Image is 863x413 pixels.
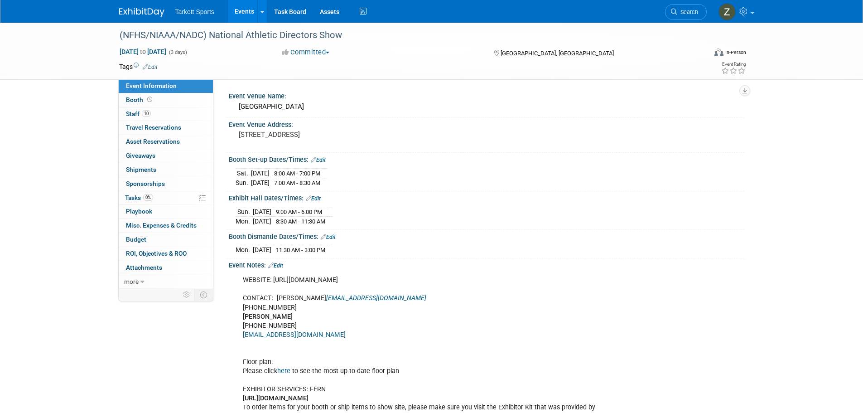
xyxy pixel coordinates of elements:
[725,49,746,56] div: In-Person
[653,47,747,61] div: Event Format
[119,219,213,233] a: Misc. Expenses & Credits
[311,157,326,163] a: Edit
[116,27,693,44] div: (NFHS/NIAAA/NADC) National Athletic Directors Show
[119,149,213,163] a: Giveaways
[714,49,723,56] img: Format-Inperson.png
[251,178,270,188] td: [DATE]
[276,247,325,253] span: 11:30 AM - 3:00 PM
[243,313,293,321] b: [PERSON_NAME]
[119,205,213,219] a: Playbook
[119,135,213,149] a: Asset Reservations
[142,110,151,117] span: 10
[119,107,213,121] a: Staff10
[321,234,336,240] a: Edit
[119,233,213,247] a: Budget
[119,275,213,289] a: more
[229,153,744,165] div: Booth Set-up Dates/Times:
[236,207,253,217] td: Sun.
[276,218,325,225] span: 8:30 AM - 11:30 AM
[126,264,162,271] span: Attachments
[145,96,154,103] span: Booth not reserved yet
[126,82,177,89] span: Event Information
[143,194,153,201] span: 0%
[139,48,147,55] span: to
[126,166,156,173] span: Shipments
[236,178,251,188] td: Sun.
[126,110,151,117] span: Staff
[243,394,309,402] b: [URL][DOMAIN_NAME]
[126,138,180,145] span: Asset Reservations
[274,170,320,177] span: 8:00 AM - 7:00 PM
[125,194,153,201] span: Tasks
[119,177,213,191] a: Sponsorships
[326,294,426,302] a: [EMAIL_ADDRESS][DOMAIN_NAME]
[277,367,290,375] a: here
[119,163,213,177] a: Shipments
[665,4,707,20] a: Search
[236,217,253,226] td: Mon.
[119,261,213,275] a: Attachments
[268,262,283,269] a: Edit
[276,209,322,215] span: 9:00 AM - 6:00 PM
[501,50,614,57] span: [GEOGRAPHIC_DATA], [GEOGRAPHIC_DATA]
[677,9,698,15] span: Search
[119,8,164,17] img: ExhibitDay
[229,118,744,129] div: Event Venue Address:
[229,191,744,203] div: Exhibit Hall Dates/Times:
[239,131,434,139] pre: [STREET_ADDRESS]
[126,180,165,187] span: Sponsorships
[175,8,214,15] span: Tarkett Sports
[229,230,744,242] div: Booth Dismantle Dates/Times:
[119,191,213,205] a: Tasks0%
[126,96,154,103] span: Booth
[126,124,181,131] span: Travel Reservations
[179,289,195,301] td: Personalize Event Tab Strip
[236,168,251,178] td: Sat.
[236,245,253,255] td: Mon.
[126,152,155,159] span: Giveaways
[119,247,213,261] a: ROI, Objectives & ROO
[124,278,139,285] span: more
[143,64,158,70] a: Edit
[229,258,744,270] div: Event Notes:
[229,89,744,101] div: Event Venue Name:
[251,168,270,178] td: [DATE]
[721,62,746,67] div: Event Rating
[306,195,321,202] a: Edit
[126,236,146,243] span: Budget
[274,180,320,186] span: 7:00 AM - 8:30 AM
[119,121,213,135] a: Travel Reservations
[253,217,271,226] td: [DATE]
[126,222,197,229] span: Misc. Expenses & Credits
[119,48,167,56] span: [DATE] [DATE]
[718,3,736,20] img: Zak Sigler
[253,245,271,255] td: [DATE]
[119,93,213,107] a: Booth
[243,331,346,339] a: [EMAIL_ADDRESS][DOMAIN_NAME]
[194,289,213,301] td: Toggle Event Tabs
[236,100,738,114] div: [GEOGRAPHIC_DATA]
[126,208,152,215] span: Playbook
[168,49,187,55] span: (3 days)
[126,250,187,257] span: ROI, Objectives & ROO
[253,207,271,217] td: [DATE]
[119,62,158,71] td: Tags
[279,48,333,57] button: Committed
[119,79,213,93] a: Event Information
